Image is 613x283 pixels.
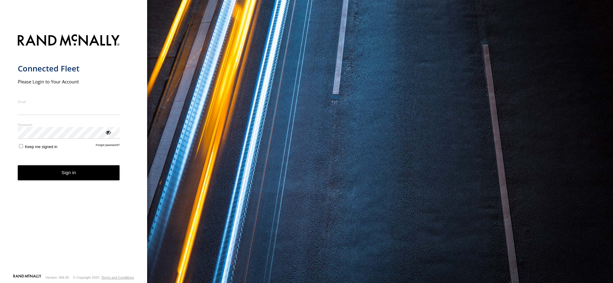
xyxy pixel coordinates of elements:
form: main [18,31,130,274]
div: © Copyright 2025 - [73,276,134,279]
a: Forgot password? [96,143,120,149]
input: Keep me signed in [19,144,23,148]
a: Visit our Website [13,274,41,281]
div: Version: 306.00 [46,276,69,279]
h1: Connected Fleet [18,63,120,74]
img: Rand McNally [18,33,120,49]
h2: Please Login to Your Account [18,78,120,85]
label: Email [18,99,120,104]
button: Sign in [18,165,120,180]
div: ViewPassword [105,129,111,135]
label: Password [18,122,120,127]
a: Terms and Conditions [101,276,134,279]
span: Keep me signed in [25,144,57,149]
